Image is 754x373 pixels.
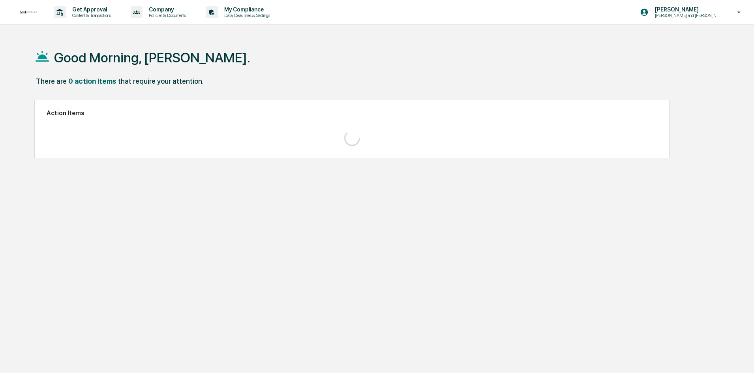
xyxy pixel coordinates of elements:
h2: Action Items [47,109,657,117]
div: 0 action items [68,77,116,85]
div: that require your attention. [118,77,204,85]
p: Data, Deadlines & Settings [218,13,274,18]
img: logo [19,10,38,15]
p: Company [143,6,190,13]
p: My Compliance [218,6,274,13]
p: [PERSON_NAME] [649,6,726,13]
p: Content & Transactions [66,13,115,18]
p: Get Approval [66,6,115,13]
p: [PERSON_NAME] and [PERSON_NAME] Onboarding [649,13,726,18]
div: There are [36,77,67,85]
p: Policies & Documents [143,13,190,18]
h1: Good Morning, [PERSON_NAME]. [54,50,250,66]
